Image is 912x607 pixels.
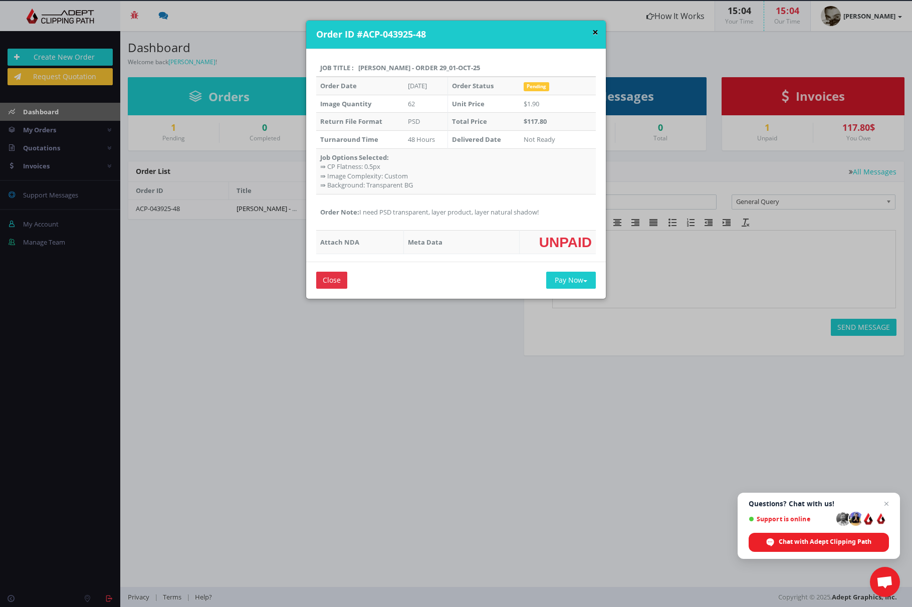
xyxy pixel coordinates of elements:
strong: Job Options Selected: [320,153,389,162]
span: Pending [524,82,549,91]
strong: Order Note: [320,208,359,217]
span: Chat with Adept Clipping Path [779,537,871,546]
span: UNPAID [539,235,592,250]
strong: Image Quantity [320,99,371,108]
td: [DATE] [404,77,448,95]
strong: $117.80 [524,117,547,126]
strong: Delivered Date [452,135,501,144]
strong: Return File Format [320,117,382,126]
strong: Order Status [452,81,494,90]
td: $1.90 [520,95,596,113]
td: Not Ready [520,130,596,148]
div: Chat with Adept Clipping Path [749,533,889,552]
strong: Total Price [452,117,487,126]
strong: Order Date [320,81,357,90]
strong: Meta Data [408,238,442,247]
h4: Order ID #ACP-043925-48 [316,28,598,41]
input: Close [316,272,347,289]
span: Questions? Chat with us! [749,500,889,508]
span: Support is online [749,515,833,523]
strong: Unit Price [452,99,485,108]
span: Close chat [880,498,892,510]
td: 48 Hours [404,130,448,148]
strong: Attach NDA [320,238,359,247]
div: Open chat [870,567,900,597]
th: Job Title : [PERSON_NAME] - Order 29_01-Oct-25 [316,59,596,77]
td: ⇛ CP Flatness: 0.5px ⇛ Image Complexity: Custom ⇛ Background: Transparent BG [316,148,596,194]
button: × [592,27,598,38]
td: PSD [404,113,448,131]
button: Pay Now [546,272,596,289]
strong: Turnaround Time [320,135,378,144]
td: I need PSD transparent, layer product, layer natural shadow! [316,194,596,231]
span: 62 [408,99,415,108]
